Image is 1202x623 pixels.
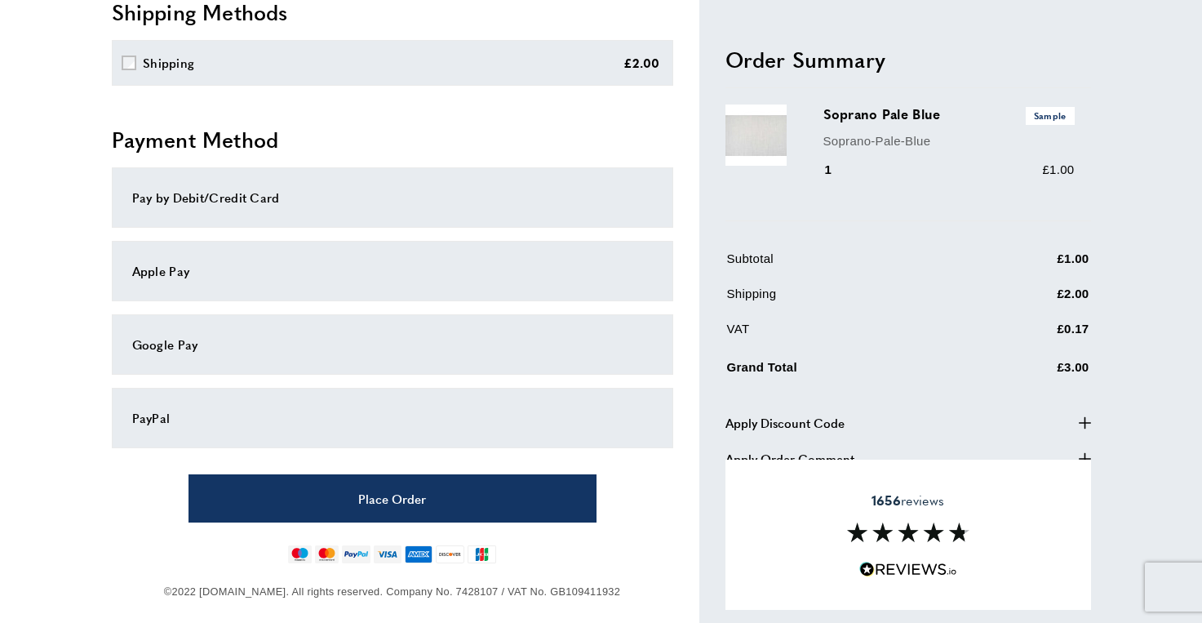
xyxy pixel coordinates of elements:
img: visa [374,545,401,563]
span: £1.00 [1042,162,1074,176]
td: £0.17 [977,319,1089,351]
img: discover [436,545,464,563]
img: mastercard [315,545,339,563]
td: VAT [727,319,975,351]
h2: Payment Method [112,125,673,154]
div: Pay by Debit/Credit Card [132,188,653,207]
td: £2.00 [977,284,1089,316]
span: Apply Discount Code [725,412,845,432]
td: £1.00 [977,249,1089,281]
td: Subtotal [727,249,975,281]
h2: Order Summary [725,44,1091,73]
span: Apply Order Comment [725,448,854,468]
div: PayPal [132,408,653,428]
td: Shipping [727,284,975,316]
img: jcb [468,545,496,563]
div: Google Pay [132,335,653,354]
div: Apple Pay [132,261,653,281]
img: american-express [405,545,433,563]
div: 1 [823,160,855,180]
span: reviews [872,492,944,509]
img: paypal [342,545,370,563]
img: Reviews section [847,523,969,542]
strong: 1656 [872,491,901,510]
span: Sample [1026,107,1075,124]
button: Place Order [189,474,597,523]
span: ©2022 [DOMAIN_NAME]. All rights reserved. Company No. 7428107 / VAT No. GB109411932 [164,585,620,598]
h3: Soprano Pale Blue [823,105,1075,124]
img: Soprano Pale Blue [725,105,787,166]
td: £3.00 [977,354,1089,389]
img: Reviews.io 5 stars [859,562,957,577]
td: Grand Total [727,354,975,389]
p: Soprano-Pale-Blue [823,131,1075,150]
img: maestro [288,545,312,563]
div: £2.00 [623,53,660,73]
div: Shipping [143,53,194,73]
